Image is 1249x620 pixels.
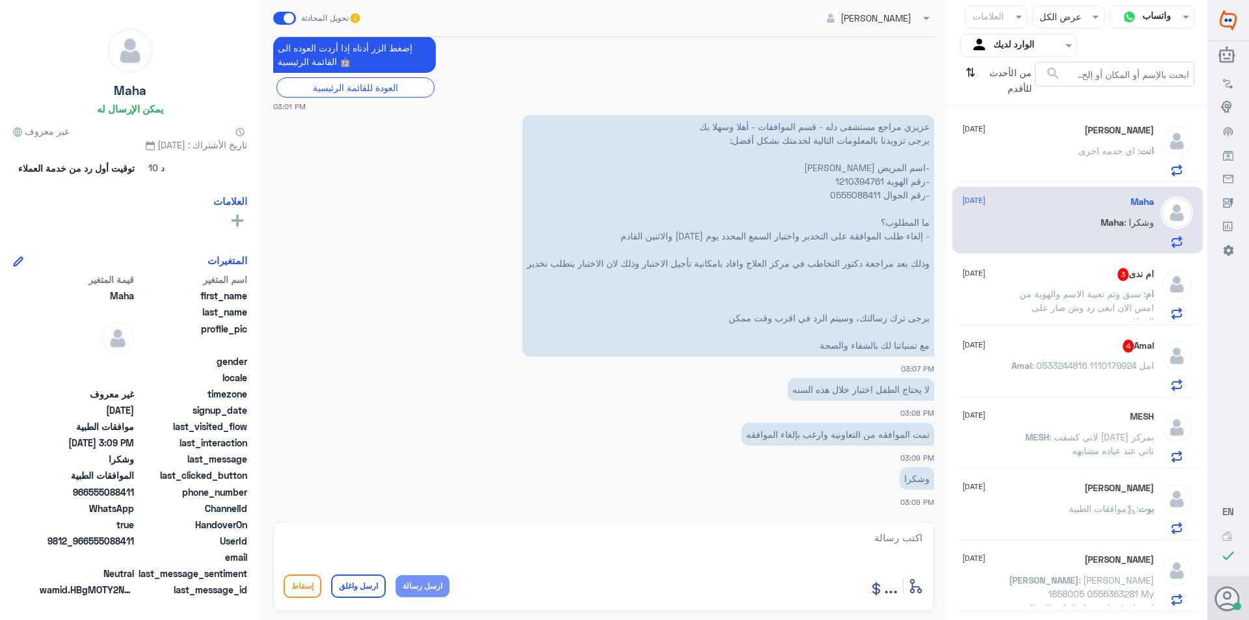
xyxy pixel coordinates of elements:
span: [DATE] [962,552,986,564]
span: 3 [1118,268,1129,281]
span: 10 د [139,157,174,180]
span: last_interaction [137,436,247,450]
img: whatsapp.png [1120,7,1139,27]
h5: Maha [114,83,146,98]
span: 966555088411 [40,485,134,499]
span: [DATE] [962,123,986,135]
span: توقيت أول رد من خدمة العملاء [18,161,135,175]
div: العلامات [971,9,1004,26]
span: 2 [40,502,134,515]
span: ... [884,574,898,597]
span: : امل 1110179924 0533244816 [1032,360,1154,371]
span: first_name [137,289,247,303]
span: 0 [40,567,134,580]
span: [DATE] [962,409,986,421]
span: : اي خدمه اخرى [1079,145,1140,156]
span: غير معروف [13,124,69,138]
span: 03:07 PM [901,364,934,373]
p: 16/9/2025, 3:09 PM [742,423,934,446]
span: : سبق وتم تعبية الاسم والهوية من امس الان ابغى رد وش صار على الموافقة [1019,288,1154,327]
span: 03:08 PM [900,409,934,417]
i: ⇅ [965,62,976,95]
span: موافقات الطبية [40,420,134,433]
p: 16/9/2025, 3:01 PM [273,36,436,73]
span: : وشكرا [1124,217,1154,228]
img: defaultAdmin.png [1161,268,1193,301]
img: yourInbox.svg [971,36,990,55]
h5: Douglas Neudeck [1084,554,1154,565]
span: اسم المتغير [137,273,247,286]
span: HandoverOn [137,518,247,532]
span: تحويل المحادثة [301,12,349,24]
span: last_clicked_button [137,468,247,482]
span: Amal [1012,360,1032,371]
button: إسقاط [284,574,321,598]
span: locale [137,371,247,384]
span: UserId [137,534,247,548]
span: [DATE] [962,481,986,492]
span: 03:01 PM [273,101,306,112]
span: انت [1140,145,1154,156]
p: 16/9/2025, 3:08 PM [788,378,934,401]
img: defaultAdmin.png [1161,340,1193,372]
span: timezone [137,387,247,401]
span: 4 [1123,340,1134,353]
h5: MESH [1130,411,1154,422]
span: : لاني كشفت [DATE] بمركز ثاني عند عياده مشابهه [1049,431,1154,456]
span: Maha [40,289,134,303]
h6: العلامات [213,195,247,207]
img: Widebot Logo [1220,10,1237,31]
span: null [40,355,134,368]
button: EN [1222,505,1234,519]
button: ... [884,571,898,600]
span: last_visited_flow [137,420,247,433]
h5: Maha [1131,196,1154,208]
span: ChannelId [137,502,247,515]
span: [DATE] [962,195,986,206]
span: null [40,550,134,564]
span: email [137,550,247,564]
h5: Ahmed Aref [1084,483,1154,494]
button: search [1045,63,1061,85]
button: ارسل واغلق [331,574,386,598]
input: ابحث بالإسم أو المكان أو إلخ.. [1036,62,1194,86]
span: Maha [1101,217,1124,228]
span: EN [1222,505,1234,517]
span: الموافقات الطبية [40,468,134,482]
span: : موافقات الطبية [1069,503,1138,514]
span: last_name [137,305,247,319]
i: check [1220,548,1236,563]
span: last_message_id [137,583,247,597]
span: قيمة المتغير [40,273,134,286]
img: defaultAdmin.png [108,29,152,73]
h5: Amal [1123,340,1154,353]
span: ام [1146,288,1154,299]
span: last_message [137,452,247,466]
h6: يمكن الإرسال له [97,103,163,115]
span: 03:09 PM [900,498,934,506]
span: تاريخ الأشتراك : [DATE] [13,138,247,152]
img: defaultAdmin.png [1161,125,1193,157]
h5: افنان محمد [1084,125,1154,136]
span: غير معروف [40,387,134,401]
span: بوت [1138,503,1154,514]
span: وشكرا [40,452,134,466]
span: MESH [1025,431,1049,442]
p: 16/9/2025, 3:07 PM [522,115,934,357]
span: 9812_966555088411 [40,534,134,548]
span: [PERSON_NAME] [1009,574,1079,586]
span: null [40,371,134,384]
img: defaultAdmin.png [1161,411,1193,444]
span: search [1045,66,1061,81]
span: gender [137,355,247,368]
span: [DATE] [962,339,986,351]
span: من الأحدث للأقدم [980,62,1035,100]
span: last_message_sentiment [137,567,247,580]
img: defaultAdmin.png [101,322,134,355]
span: 2025-09-16T12:09:46.38Z [40,436,134,450]
span: 2025-09-16T12:01:19.506Z [40,403,134,417]
span: signup_date [137,403,247,417]
h5: ام ندى [1118,268,1154,281]
span: 03:09 PM [900,453,934,462]
p: 16/9/2025, 3:09 PM [900,467,934,490]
